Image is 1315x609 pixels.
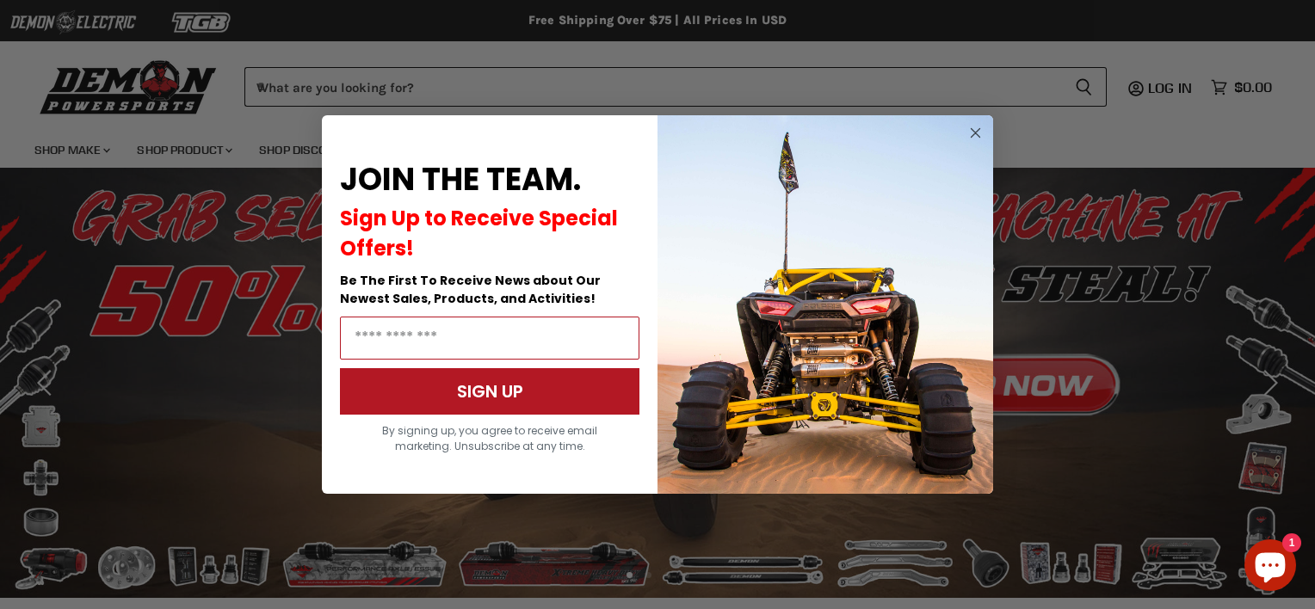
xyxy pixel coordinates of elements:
button: SIGN UP [340,368,639,415]
span: Sign Up to Receive Special Offers! [340,204,618,262]
button: Close dialog [965,122,986,144]
span: By signing up, you agree to receive email marketing. Unsubscribe at any time. [382,423,597,453]
input: Email Address [340,317,639,360]
inbox-online-store-chat: Shopify online store chat [1239,539,1301,595]
img: a9095488-b6e7-41ba-879d-588abfab540b.jpeg [657,115,993,494]
span: Be The First To Receive News about Our Newest Sales, Products, and Activities! [340,272,601,307]
span: JOIN THE TEAM. [340,157,581,201]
